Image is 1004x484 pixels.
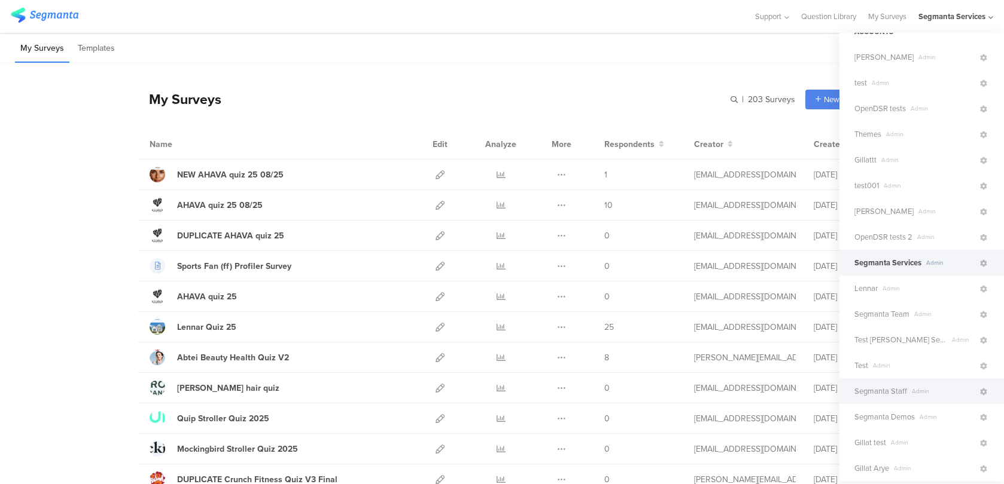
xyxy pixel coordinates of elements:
span: | [740,93,746,106]
div: AHAVA quiz 25 [177,290,237,303]
div: NEW AHAVA quiz 25 08/25 [177,169,284,181]
div: Analyze [483,129,519,159]
div: [DATE] [814,351,886,364]
img: segmanta logo [11,8,78,23]
div: Lennar Quiz 25 [177,321,236,333]
span: OpenDSR tests 2 [854,231,912,243]
div: eliran@segmanta.com [694,443,796,455]
span: 0 [604,229,610,242]
div: eliran@segmanta.com [694,169,796,181]
span: Admin [947,335,978,344]
span: Test [854,360,868,371]
span: Creator [694,138,723,151]
span: Gillattt [854,154,877,166]
a: AHAVA quiz 25 [150,289,237,304]
span: Admin [907,387,978,396]
li: Templates [72,35,120,63]
div: eliran@segmanta.com [694,321,796,333]
div: Mockingbird Stroller Quiz 2025 [177,443,298,455]
span: Test Riel Seg-Admin [854,334,947,345]
div: YVES ROCHER hair quiz [177,382,279,394]
a: AHAVA quiz 25 08/25 [150,197,263,213]
a: Quip Stroller Quiz 2025 [150,411,269,426]
div: eliran@segmanta.com [694,412,796,425]
span: test001 [854,180,879,191]
span: Admin [921,258,978,267]
span: Segmanta Services [854,257,921,268]
span: 0 [604,443,610,455]
span: Admin [912,232,978,241]
span: Lennar [854,283,878,294]
span: Admin [877,155,978,164]
div: [DATE] [814,443,886,455]
span: Admin [878,284,978,293]
span: 0 [604,412,610,425]
div: [DATE] [814,290,886,303]
span: Gillat test [854,437,886,448]
li: My Surveys [15,35,69,63]
span: 0 [604,382,610,394]
span: test [854,77,867,88]
div: eliran@segmanta.com [694,290,796,303]
span: 1 [604,169,607,181]
span: New survey [824,94,863,105]
div: Sports Fan (ff) Profiler Survey [177,260,291,272]
div: AHAVA quiz 25 08/25 [177,199,263,212]
div: gillat@segmanta.com [694,199,796,212]
span: 8 [604,351,609,364]
span: Admin [914,207,978,216]
div: [DATE] [814,260,886,272]
span: Created [814,138,845,151]
span: Admin [868,361,978,370]
div: Segmanta Services [918,11,985,22]
button: Creator [694,138,733,151]
a: Lennar Quiz 25 [150,319,236,335]
span: OpenDSR tests [854,103,906,114]
span: Dedi Sharabi [854,51,914,63]
button: Respondents [604,138,664,151]
span: Admin [886,438,978,447]
span: Admin [914,53,978,62]
span: Support [755,11,781,22]
div: [DATE] [814,229,886,242]
span: Admin [881,130,978,139]
div: gillat@segmanta.com [694,229,796,242]
div: [DATE] [814,169,886,181]
span: Gillat Segmanta [854,206,914,217]
div: eliran@segmanta.com [694,382,796,394]
span: Respondents [604,138,655,151]
a: [PERSON_NAME] hair quiz [150,380,279,396]
span: 25 [604,321,614,333]
span: Admin [909,310,978,318]
span: 10 [604,199,613,212]
div: eliran@segmanta.com [694,260,796,272]
div: More [549,129,574,159]
span: Themes [854,128,881,140]
span: Admin [867,78,978,87]
div: riel@segmanta.com [694,351,796,364]
a: Abtei Beauty Health Quiz V2 [150,350,289,365]
span: Segmanta Demos [854,411,915,422]
button: Created [814,138,854,151]
a: Mockingbird Stroller Quiz 2025 [150,441,298,457]
div: [DATE] [814,382,886,394]
a: DUPLICATE AHAVA quiz 25 [150,228,284,243]
span: Admin [906,104,978,113]
span: 0 [604,290,610,303]
span: Admin [879,181,978,190]
div: Edit [427,129,453,159]
span: Admin [889,464,978,473]
span: 0 [604,260,610,272]
span: 203 Surveys [748,93,795,106]
span: Gillat Arye [854,462,889,474]
div: Abtei Beauty Health Quiz V2 [177,351,289,364]
a: NEW AHAVA quiz 25 08/25 [150,167,284,182]
div: [DATE] [814,321,886,333]
a: Sports Fan (ff) Profiler Survey [150,258,291,274]
div: DUPLICATE AHAVA quiz 25 [177,229,284,242]
div: Name [150,138,221,151]
div: [DATE] [814,412,886,425]
div: My Surveys [137,89,221,109]
div: Quip Stroller Quiz 2025 [177,412,269,425]
span: Segmanta Team [854,308,909,320]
